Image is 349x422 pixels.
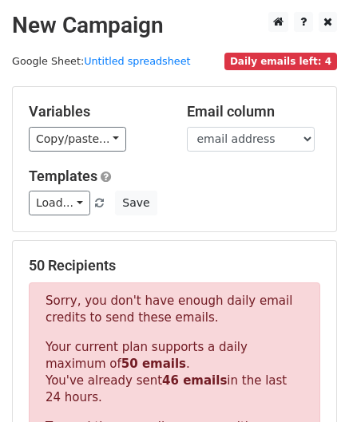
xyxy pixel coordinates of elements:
h5: Variables [29,103,163,120]
p: Your current plan supports a daily maximum of . You've already sent in the last 24 hours. [46,339,303,406]
span: Daily emails left: 4 [224,53,337,70]
a: Copy/paste... [29,127,126,152]
strong: 50 emails [121,357,186,371]
strong: 46 emails [162,373,227,388]
p: Sorry, you don't have enough daily email credits to send these emails. [46,293,303,326]
h5: 50 Recipients [29,257,320,274]
a: Load... [29,191,90,215]
iframe: Chat Widget [269,345,349,422]
button: Save [115,191,157,215]
a: Daily emails left: 4 [224,55,337,67]
a: Untitled spreadsheet [84,55,190,67]
h2: New Campaign [12,12,337,39]
h5: Email column [187,103,321,120]
a: Templates [29,168,97,184]
small: Google Sheet: [12,55,191,67]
